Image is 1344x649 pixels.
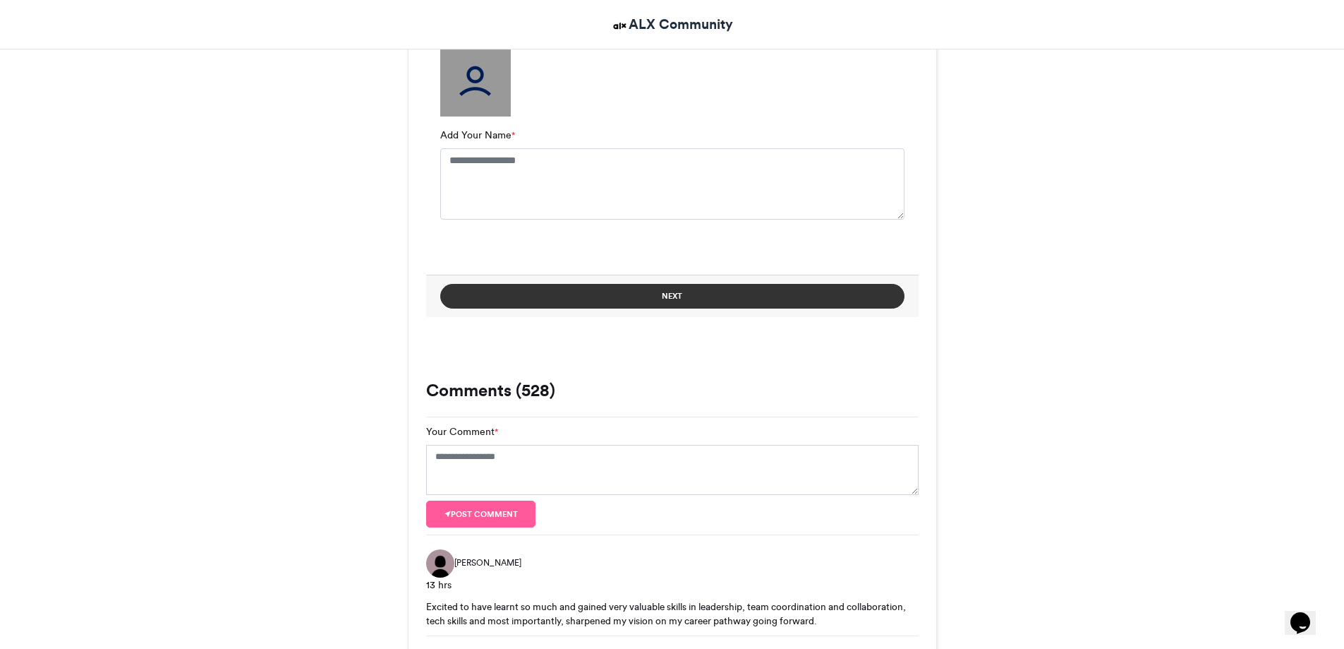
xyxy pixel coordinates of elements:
label: Your Comment [426,424,498,439]
a: ALX Community [611,14,733,35]
img: Jaquin [426,549,454,578]
label: Add Your Name [440,128,515,143]
div: 13 hrs [426,578,919,593]
button: Post comment [426,501,536,528]
iframe: chat widget [1285,593,1330,635]
span: [PERSON_NAME] [454,556,521,569]
div: Excited to have learnt so much and gained very valuable skills in leadership, team coordination a... [426,600,919,629]
button: Next [440,284,904,309]
img: ALX Community [611,17,629,35]
h3: Comments (528) [426,382,919,399]
img: user_filled.png [440,46,511,117]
